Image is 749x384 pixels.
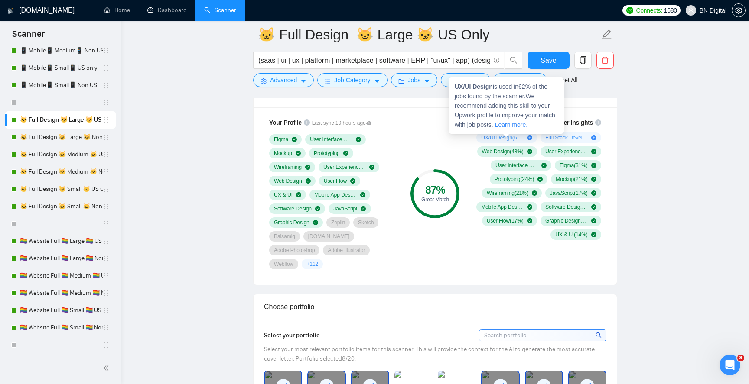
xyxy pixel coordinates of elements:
[274,233,295,240] span: Balsamiq
[103,364,112,372] span: double-left
[264,294,606,319] div: Choose portfolio
[601,29,612,40] span: edit
[20,232,103,250] a: 🏳️‍🌈 Website Full 🏳️‍🌈 Large 🏳️‍🌈 US Only
[455,83,493,90] strong: UX/UI Design
[361,206,366,211] span: check-circle
[356,137,361,142] span: check-circle
[292,137,297,142] span: check-circle
[591,149,596,154] span: check-circle
[545,134,588,141] span: Full Stack Development ( 17 %)
[270,75,297,85] span: Advanced
[495,121,528,128] a: Learn more.
[103,186,110,193] span: holder
[441,73,490,87] button: userClientcaret-down
[103,255,110,262] span: holder
[550,190,588,197] span: JavaScript ( 17 %)
[103,116,110,123] span: holder
[487,190,528,197] span: Wireframing ( 21 %)
[315,206,320,211] span: check-circle
[324,177,347,184] span: User Flow
[350,178,355,184] span: check-circle
[591,163,596,168] span: check-circle
[306,178,311,184] span: check-circle
[103,99,110,106] span: holder
[325,78,331,84] span: bars
[312,119,372,127] span: Last sync 10 hours ago
[103,203,110,210] span: holder
[20,94,103,111] a: -----
[541,163,547,168] span: check-circle
[296,151,301,156] span: check-circle
[20,181,103,198] a: 🐱 Full Design 🐱 Small 🐱 US Only
[732,7,745,14] span: setting
[258,55,490,66] input: Search Freelance Jobs...
[264,332,322,339] span: Select your portfolio:
[5,28,52,46] span: Scanner
[545,217,588,224] span: Graphic Design ( 14 %)
[5,111,116,129] li: 🐱 Full Design 🐱 Large 🐱 US Only
[398,78,404,84] span: folder
[555,231,588,238] span: UX & UI ( 14 %)
[495,162,538,169] span: User Interface Design ( 36 %)
[103,65,110,71] span: holder
[104,6,130,14] a: homeHome
[532,190,537,196] span: check-circle
[264,345,595,362] span: Select your most relevant portfolio items for this scanner. This will provide the context for the...
[591,135,596,140] span: plus-circle
[560,162,588,169] span: Figma ( 31 %)
[314,191,357,198] span: Mobile App Design
[527,218,532,223] span: check-circle
[103,151,110,158] span: holder
[328,247,365,254] span: Adobe Illustrator
[333,205,357,212] span: JavaScript
[103,82,110,89] span: holder
[20,129,103,146] a: 🐱 Full Design 🐱 Large 🐱 Non US
[5,302,116,319] li: 🏳️‍🌈 Website Full 🏳️‍🌈 Small 🏳️‍🌈 US Only
[343,151,348,156] span: check-circle
[591,190,596,196] span: check-circle
[481,203,524,210] span: Mobile App Design ( 17 %)
[310,136,352,143] span: User Interface Design
[487,217,524,224] span: User Flow ( 17 %)
[258,24,599,45] input: Scanner name...
[20,284,103,302] a: 🏳️‍🌈 Website Full 🏳️‍🌈 Medium 🏳️‍🌈 Non US
[546,119,593,126] span: Scanner Insights
[20,319,103,336] a: 🏳️‍🌈 Website Full 🏳️‍🌈 Small 🏳️‍🌈 Non US
[360,192,365,197] span: check-circle
[597,56,613,64] span: delete
[596,330,603,340] span: search
[410,197,459,202] div: Great Match
[410,185,459,195] div: 87 %
[20,250,103,267] a: 🏳️‍🌈 Website Full 🏳️‍🌈 Large 🏳️‍🌈 Non US
[5,146,116,163] li: 🐱 Full Design 🐱 Medium 🐱 US Only
[495,176,534,183] span: Prototyping ( 24 %)
[5,198,116,215] li: 🐱 Full Design 🐱 Small 🐱 Non US
[537,177,543,182] span: check-circle
[314,150,340,157] span: Prototyping
[556,176,587,183] span: Mockup ( 21 %)
[481,134,524,141] span: UX/UI Design ( 62 %)
[5,94,116,111] li: -----
[595,119,601,126] span: info-circle
[103,168,110,175] span: holder
[527,149,532,154] span: check-circle
[313,220,318,225] span: check-circle
[732,7,746,14] a: setting
[720,355,740,375] iframe: Intercom live chat
[20,146,103,163] a: 🐱 Full Design 🐱 Medium 🐱 US Only
[274,136,288,143] span: Figma
[545,203,588,210] span: Software Design ( 17 %)
[7,4,13,18] img: logo
[732,3,746,17] button: setting
[331,219,345,226] span: Zeplin
[591,218,596,223] span: check-circle
[391,73,438,87] button: folderJobscaret-down
[274,164,302,171] span: Wireframing
[20,42,103,59] a: 📱 Mobile📱 Medium📱 Non US
[269,119,302,126] span: Your Profile
[448,78,454,84] span: user
[5,77,116,94] li: 📱 Mobile📱 Small📱 Non US
[103,307,110,314] span: holder
[575,56,591,64] span: copy
[5,59,116,77] li: 📱 Mobile📱 Small📱 US only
